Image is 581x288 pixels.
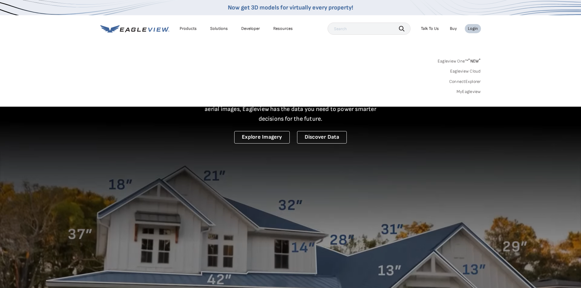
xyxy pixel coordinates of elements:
[438,57,481,64] a: Eagleview One™*NEW*
[468,59,481,64] span: NEW
[180,26,197,31] div: Products
[468,26,478,31] div: Login
[241,26,260,31] a: Developer
[228,4,353,11] a: Now get 3D models for virtually every property!
[273,26,293,31] div: Resources
[297,131,347,144] a: Discover Data
[328,23,411,35] input: Search
[450,69,481,74] a: Eagleview Cloud
[234,131,290,144] a: Explore Imagery
[421,26,439,31] div: Talk To Us
[450,26,457,31] a: Buy
[457,89,481,94] a: MyEagleview
[449,79,481,84] a: ConnectExplorer
[197,94,384,124] p: A new era starts here. Built on more than 3.5 billion high-resolution aerial images, Eagleview ha...
[210,26,228,31] div: Solutions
